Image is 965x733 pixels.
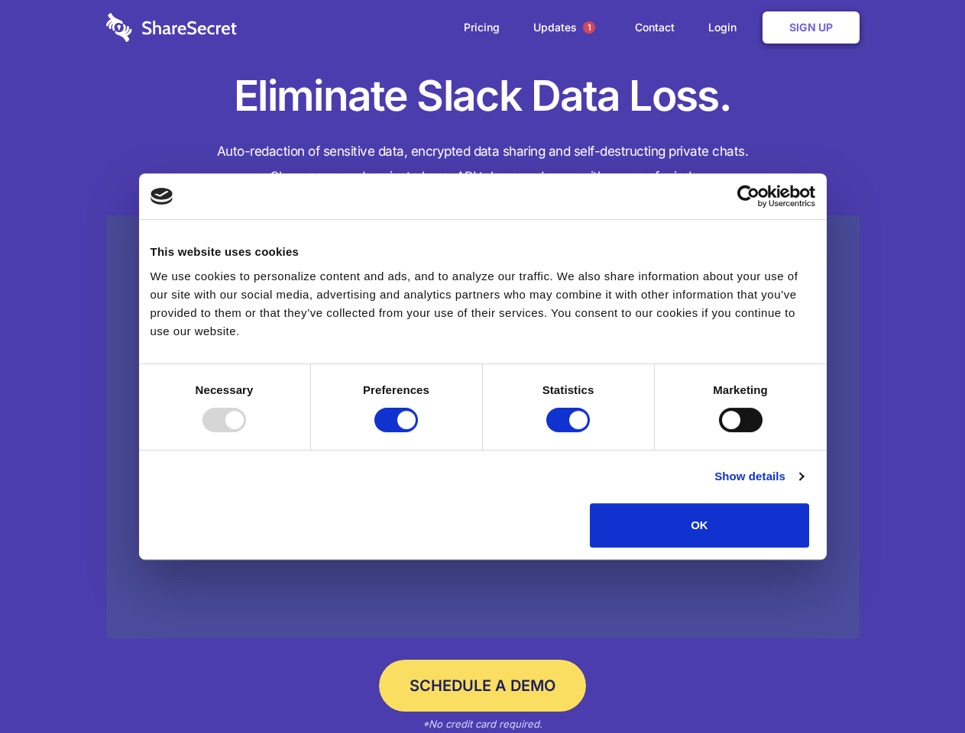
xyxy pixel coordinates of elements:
strong: Necessary [196,383,254,396]
a: Schedule a Demo [379,660,586,712]
img: logo-wordmark-white-trans-d4663122ce5f474addd5e946df7df03e33cb6a1c49d2221995e7729f52c070b2.svg [106,13,237,42]
a: Show details [714,467,803,486]
strong: Marketing [713,383,768,396]
h1: Eliminate Slack Data Loss. [106,69,860,124]
div: We use cookies to personalize content and ads, and to analyze our traffic. We also share informat... [151,267,815,341]
a: Usercentrics Cookiebot - opens in a new window [682,185,815,208]
em: *No credit card required. [423,718,542,730]
a: Sign Up [763,11,860,44]
h4: Auto-redaction of sensitive data, encrypted data sharing and self-destructing private chats. Shar... [106,139,860,189]
div: This website uses cookies [151,243,815,261]
span: 1 [583,21,595,34]
a: Login [693,4,759,51]
img: logo [151,188,173,205]
strong: Statistics [542,383,594,396]
a: Contact [620,4,690,51]
a: Wistia video thumbnail [106,215,860,639]
button: OK [590,503,809,547]
a: Pricing [448,4,515,51]
strong: Preferences [363,383,429,396]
